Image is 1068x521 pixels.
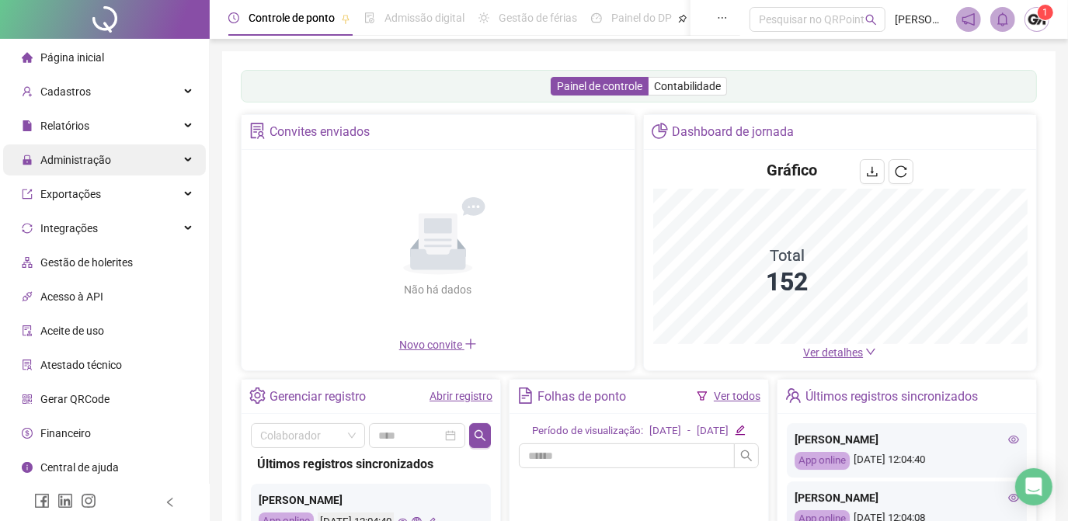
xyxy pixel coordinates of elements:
[697,391,708,401] span: filter
[249,123,266,139] span: solution
[785,387,802,404] span: team
[1015,468,1052,505] div: Open Intercom Messenger
[57,493,73,509] span: linkedin
[735,425,745,435] span: edit
[430,390,492,402] a: Abrir registro
[866,165,878,178] span: download
[996,12,1010,26] span: bell
[591,12,602,23] span: dashboard
[895,11,947,28] span: [PERSON_NAME]
[805,384,978,410] div: Últimos registros sincronizados
[1008,492,1019,503] span: eye
[22,462,33,473] span: info-circle
[865,14,877,26] span: search
[678,14,687,23] span: pushpin
[40,222,98,234] span: Integrações
[672,119,794,145] div: Dashboard de jornada
[22,120,33,131] span: file
[22,86,33,97] span: user-add
[464,338,477,350] span: plus
[40,120,89,132] span: Relatórios
[22,359,33,370] span: solution
[795,452,850,470] div: App online
[803,346,876,359] a: Ver detalhes down
[40,256,133,269] span: Gestão de holerites
[962,12,976,26] span: notification
[40,290,103,303] span: Acesso à API
[795,489,1019,506] div: [PERSON_NAME]
[40,85,91,98] span: Cadastros
[40,154,111,166] span: Administração
[803,346,863,359] span: Ver detalhes
[22,325,33,336] span: audit
[1038,5,1053,20] sup: Atualize o seu contato no menu Meus Dados
[341,14,350,23] span: pushpin
[228,12,239,23] span: clock-circle
[249,387,266,404] span: setting
[22,52,33,63] span: home
[22,189,33,200] span: export
[40,461,119,474] span: Central de ajuda
[249,12,335,24] span: Controle de ponto
[22,257,33,268] span: apartment
[557,80,642,92] span: Painel de controle
[652,123,668,139] span: pie-chart
[649,423,681,439] div: [DATE]
[517,387,534,404] span: file-text
[687,423,691,439] div: -
[270,384,366,410] div: Gerenciar registro
[40,188,101,200] span: Exportações
[22,223,33,234] span: sync
[259,491,483,509] div: [PERSON_NAME]
[40,427,91,439] span: Financeiro
[795,431,1019,448] div: [PERSON_NAME]
[270,119,370,145] div: Convites enviados
[367,281,510,298] div: Não há dados
[1008,434,1019,445] span: eye
[384,12,464,24] span: Admissão digital
[499,12,577,24] span: Gestão de férias
[795,452,1019,470] div: [DATE] 12:04:40
[22,394,33,405] span: qrcode
[714,390,760,402] a: Ver todos
[865,346,876,357] span: down
[697,423,729,439] div: [DATE]
[40,51,104,64] span: Página inicial
[40,359,122,371] span: Atestado técnico
[1043,7,1049,18] span: 1
[611,12,672,24] span: Painel do DP
[474,429,486,442] span: search
[165,497,176,508] span: left
[34,493,50,509] span: facebook
[478,12,489,23] span: sun
[40,393,110,405] span: Gerar QRCode
[40,325,104,337] span: Aceite de uso
[22,291,33,302] span: api
[364,12,375,23] span: file-done
[399,339,477,351] span: Novo convite
[1025,8,1049,31] img: 67549
[895,165,907,178] span: reload
[81,493,96,509] span: instagram
[257,454,485,474] div: Últimos registros sincronizados
[22,155,33,165] span: lock
[740,450,753,462] span: search
[767,159,817,181] h4: Gráfico
[532,423,643,439] div: Período de visualização:
[654,80,721,92] span: Contabilidade
[717,12,728,23] span: ellipsis
[537,384,626,410] div: Folhas de ponto
[22,428,33,439] span: dollar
